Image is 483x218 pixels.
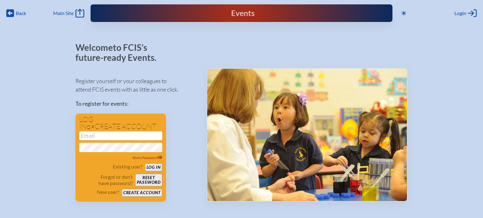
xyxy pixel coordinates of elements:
[75,77,197,94] p: Register yourself or your colleagues to attend FCIS events with as little as one click.
[454,10,466,16] span: Login
[135,174,162,186] button: Resetpassword
[145,163,162,171] button: Log in
[176,9,307,17] div: FCIS Events — Future ready
[87,124,95,130] span: or
[75,99,197,108] p: To register for events:
[79,116,162,130] h1: Log in create account
[16,10,26,16] span: Back
[53,9,84,18] a: Main Site
[132,155,163,160] span: Show Password
[79,174,133,186] p: Forgot or don’t have password?
[79,131,162,140] input: Email
[75,43,164,62] p: Welcome to FCIS’s future-ready Events.
[97,189,119,195] p: New user?
[113,163,142,170] p: Existing user?
[207,69,407,201] img: Events
[53,10,74,16] span: Main Site
[122,189,162,197] button: Create account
